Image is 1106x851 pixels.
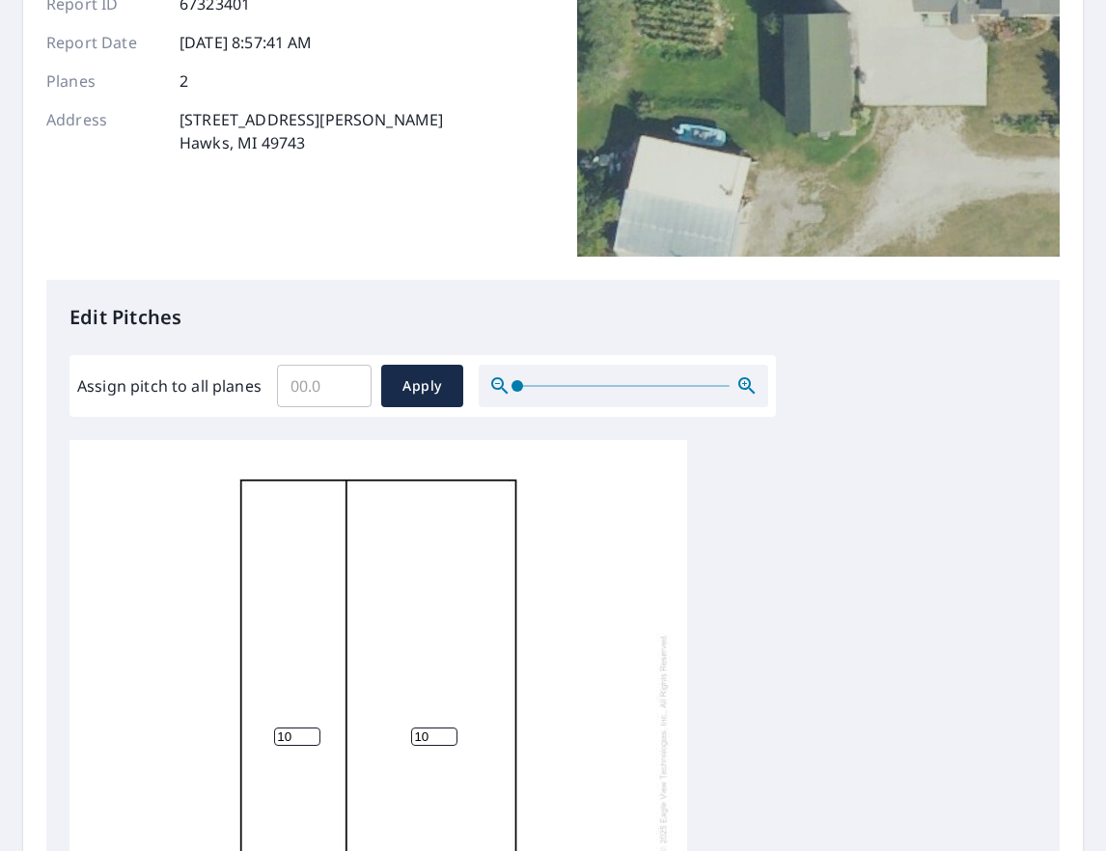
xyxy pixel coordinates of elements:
p: 2 [180,69,188,93]
p: Planes [46,69,162,93]
span: Apply [397,374,448,398]
p: [DATE] 8:57:41 AM [180,31,313,54]
button: Apply [381,365,463,407]
label: Assign pitch to all planes [77,374,262,398]
input: 00.0 [277,359,372,413]
p: [STREET_ADDRESS][PERSON_NAME] Hawks, MI 49743 [180,108,443,154]
p: Edit Pitches [69,303,1037,332]
p: Report Date [46,31,162,54]
p: Address [46,108,162,154]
